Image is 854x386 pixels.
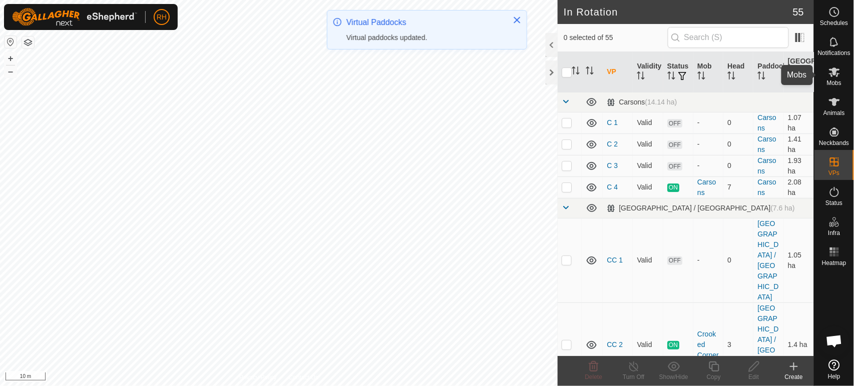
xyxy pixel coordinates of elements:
button: – [5,65,17,77]
td: 1.05 ha [784,218,814,302]
span: Animals [823,110,845,116]
div: - [697,117,719,128]
th: VP [603,52,633,92]
span: Delete [585,373,603,380]
a: Carsons [757,113,776,132]
td: 1.07 ha [784,112,814,133]
div: Crooked Corner [697,329,719,360]
span: OFF [667,256,682,265]
div: Show/Hide [654,372,694,381]
span: (14.14 ha) [645,98,677,106]
td: 0 [723,218,753,302]
td: Valid [633,112,663,133]
td: Valid [633,133,663,155]
a: Help [814,355,854,383]
span: ON [667,183,679,192]
th: Paddock [753,52,783,92]
a: [GEOGRAPHIC_DATA] / [GEOGRAPHIC_DATA] [757,219,778,301]
img: Gallagher Logo [12,8,137,26]
p-sorticon: Activate to sort [637,73,645,81]
p-sorticon: Activate to sort [727,73,735,81]
div: Virtual Paddocks [346,16,503,28]
th: Status [663,52,693,92]
div: Turn Off [614,372,654,381]
th: Head [723,52,753,92]
span: Mobs [827,80,841,86]
span: VPs [828,170,839,176]
td: Valid [633,155,663,176]
a: Carsons [757,135,776,153]
a: C 2 [607,140,618,148]
span: Schedules [820,20,848,26]
p-sorticon: Activate to sort [757,73,765,81]
span: (7.6 ha) [770,204,794,212]
span: 0 selected of 55 [564,32,667,43]
div: Carsons [607,98,677,106]
a: Privacy Policy [239,373,277,382]
td: 1.93 ha [784,155,814,176]
p-sorticon: Activate to sort [586,68,594,76]
td: 0 [723,155,753,176]
div: - [697,255,719,265]
td: 0 [723,112,753,133]
td: Valid [633,218,663,302]
div: [GEOGRAPHIC_DATA] / [GEOGRAPHIC_DATA] [607,204,794,212]
span: OFF [667,119,682,127]
span: RH [157,12,167,22]
a: C 1 [607,118,618,126]
div: Virtual paddocks updated. [346,32,503,43]
div: Create [774,372,814,381]
button: Map Layers [22,36,34,48]
span: ON [667,341,679,349]
span: Notifications [818,50,850,56]
div: Open chat [819,326,849,356]
span: 55 [793,4,804,19]
p-sorticon: Activate to sort [788,78,796,86]
div: - [697,139,719,149]
a: CC 2 [607,340,623,348]
a: Contact Us [289,373,318,382]
span: Infra [828,230,840,236]
span: OFF [667,140,682,149]
th: Validity [633,52,663,92]
span: OFF [667,162,682,170]
th: [GEOGRAPHIC_DATA] Area [784,52,814,92]
p-sorticon: Activate to sort [667,73,675,81]
a: CC 1 [607,256,623,264]
td: 0 [723,133,753,155]
td: 2.08 ha [784,176,814,198]
td: Valid [633,176,663,198]
button: Close [510,13,524,27]
a: C 4 [607,183,618,191]
span: Status [825,200,842,206]
th: Mob [693,52,723,92]
span: Neckbands [819,140,849,146]
span: Heatmap [822,260,846,266]
td: 7 [723,176,753,198]
button: Reset Map [5,36,17,48]
p-sorticon: Activate to sort [697,73,705,81]
div: Edit [734,372,774,381]
input: Search (S) [668,27,789,48]
td: 1.41 ha [784,133,814,155]
div: - [697,160,719,171]
a: [GEOGRAPHIC_DATA] / [GEOGRAPHIC_DATA] [757,304,778,385]
a: Carsons [757,178,776,196]
a: Carsons [757,156,776,175]
h2: In Rotation [564,6,793,18]
div: Carsons [697,177,719,198]
button: + [5,52,17,64]
p-sorticon: Activate to sort [572,68,580,76]
div: Copy [694,372,734,381]
span: Help [828,373,840,379]
a: C 3 [607,161,618,169]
